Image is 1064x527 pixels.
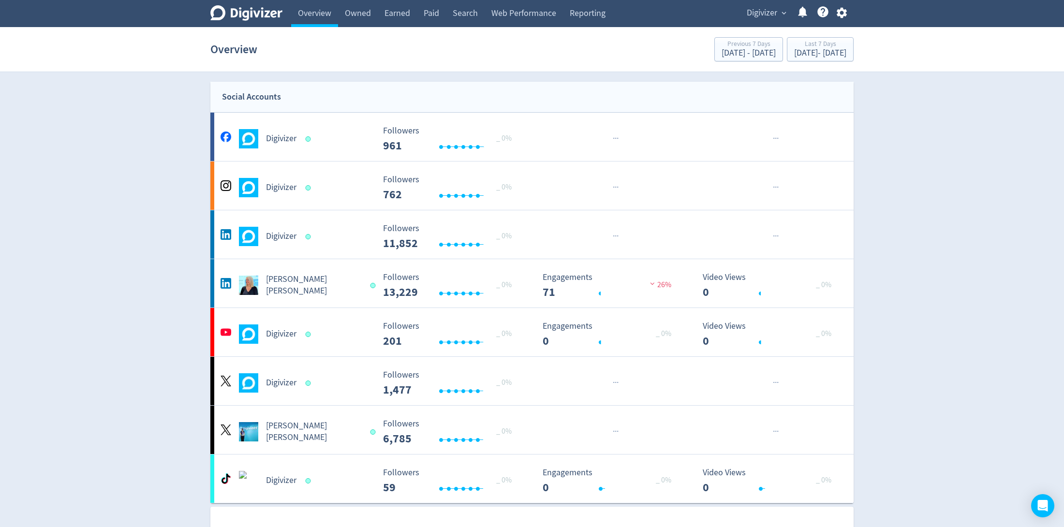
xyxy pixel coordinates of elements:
div: [DATE] - [DATE] [794,49,846,58]
span: 26% [648,280,671,290]
svg: Followers --- [378,322,523,347]
a: Digivizer undefinedDigivizer Followers --- _ 0% Followers 762 ······ [210,161,854,210]
span: · [775,230,777,242]
span: _ 0% [496,231,512,241]
span: · [615,425,617,438]
button: Digivizer [743,5,789,21]
span: · [775,181,777,193]
span: · [773,425,775,438]
svg: Engagements 0 [538,322,683,347]
span: _ 0% [496,475,512,485]
svg: Video Views 0 [698,468,843,494]
span: _ 0% [816,329,831,338]
span: _ 0% [656,475,671,485]
span: · [777,377,779,389]
h5: Digivizer [266,377,296,389]
a: Emma Lo Russo undefined[PERSON_NAME] [PERSON_NAME] Followers --- _ 0% Followers 6,785 ······ [210,406,854,454]
svg: Followers --- [378,468,523,494]
span: · [777,425,779,438]
svg: Followers --- [378,224,523,249]
span: · [617,425,619,438]
span: · [615,230,617,242]
a: Digivizer undefinedDigivizer Followers --- _ 0% Followers 11,852 ······ [210,210,854,259]
span: _ 0% [816,280,831,290]
span: _ 0% [496,378,512,387]
svg: Engagements 0 [538,468,683,494]
span: · [773,132,775,145]
svg: Followers --- [378,370,523,396]
span: · [615,377,617,389]
a: Emma Lo Russo undefined[PERSON_NAME] [PERSON_NAME] Followers --- _ 0% Followers 13,229 Engagement... [210,259,854,307]
span: · [775,132,777,145]
img: Digivizer undefined [239,129,258,148]
a: Digivizer undefinedDigivizer Followers --- _ 0% Followers 961 ······ [210,113,854,161]
span: · [617,181,619,193]
span: · [773,181,775,193]
img: Digivizer undefined [239,324,258,344]
span: Data last synced: 7 Oct 2025, 3:02am (AEDT) [306,381,314,386]
span: · [777,132,779,145]
img: Emma Lo Russo undefined [239,276,258,295]
button: Last 7 Days[DATE]- [DATE] [787,37,854,61]
span: _ 0% [816,475,831,485]
h5: Digivizer [266,182,296,193]
span: _ 0% [496,280,512,290]
img: Emma Lo Russo undefined [239,422,258,441]
span: · [775,425,777,438]
img: Digivizer undefined [239,178,258,197]
span: Data last synced: 7 Oct 2025, 1:08pm (AEDT) [370,283,378,288]
svg: Engagements 71 [538,273,683,298]
span: _ 0% [496,426,512,436]
svg: Followers --- [378,126,523,152]
h5: [PERSON_NAME] [PERSON_NAME] [266,420,361,443]
svg: Followers --- [378,175,523,201]
span: Data last synced: 7 Oct 2025, 9:02am (AEDT) [306,478,314,483]
span: · [615,132,617,145]
h1: Overview [210,34,257,65]
span: · [615,181,617,193]
span: Data last synced: 7 Oct 2025, 9:02am (AEDT) [306,234,314,239]
span: Digivizer [747,5,777,21]
span: · [773,377,775,389]
span: · [773,230,775,242]
a: Digivizer undefinedDigivizer Followers --- _ 0% Followers 1,477 ······ [210,357,854,405]
button: Previous 7 Days[DATE] - [DATE] [714,37,783,61]
span: · [777,230,779,242]
img: Digivizer undefined [239,227,258,246]
span: _ 0% [496,182,512,192]
div: Open Intercom Messenger [1031,494,1054,517]
div: Previous 7 Days [722,41,776,49]
h5: Digivizer [266,133,296,145]
h5: [PERSON_NAME] [PERSON_NAME] [266,274,361,297]
span: · [777,181,779,193]
div: [DATE] - [DATE] [722,49,776,58]
svg: Followers --- [378,419,523,445]
a: Digivizer undefinedDigivizer Followers --- _ 0% Followers 201 Engagements 0 Engagements 0 _ 0% Vi... [210,308,854,356]
svg: Video Views 0 [698,273,843,298]
img: negative-performance.svg [648,280,657,287]
span: _ 0% [496,133,512,143]
h5: Digivizer [266,328,296,340]
span: Data last synced: 6 Oct 2025, 10:02pm (AEDT) [370,429,378,435]
span: · [613,230,615,242]
span: · [613,181,615,193]
span: · [617,132,619,145]
span: · [613,132,615,145]
span: _ 0% [656,329,671,338]
span: Data last synced: 7 Oct 2025, 9:02am (AEDT) [306,185,314,190]
svg: Video Views 0 [698,322,843,347]
svg: Followers --- [378,273,523,298]
span: _ 0% [496,329,512,338]
h5: Digivizer [266,475,296,486]
span: · [617,377,619,389]
img: Digivizer undefined [239,373,258,393]
span: Data last synced: 7 Oct 2025, 9:02am (AEDT) [306,136,314,142]
span: expand_more [780,9,788,17]
h5: Digivizer [266,231,296,242]
a: Digivizer undefinedDigivizer Followers --- _ 0% Followers 59 Engagements 0 Engagements 0 _ 0% Vid... [210,454,854,503]
span: Data last synced: 7 Oct 2025, 3:01am (AEDT) [306,332,314,337]
span: · [617,230,619,242]
div: Social Accounts [222,90,281,104]
span: · [613,425,615,438]
img: Digivizer undefined [239,471,258,490]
